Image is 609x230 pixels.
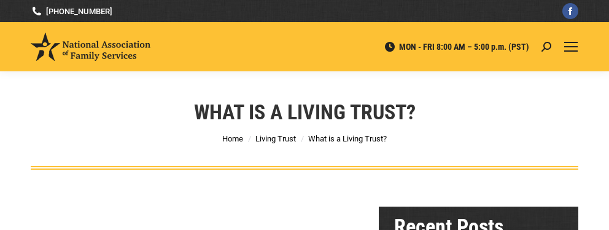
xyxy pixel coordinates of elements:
[31,33,150,61] img: National Association of Family Services
[308,134,387,143] span: What is a Living Trust?
[562,3,578,19] a: Facebook page opens in new window
[564,39,578,54] a: Mobile menu icon
[255,134,296,143] a: Living Trust
[222,134,243,143] a: Home
[194,98,416,125] h1: What is a Living Trust?
[384,41,529,52] span: MON - FRI 8:00 AM – 5:00 p.m. (PST)
[31,6,112,17] a: [PHONE_NUMBER]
